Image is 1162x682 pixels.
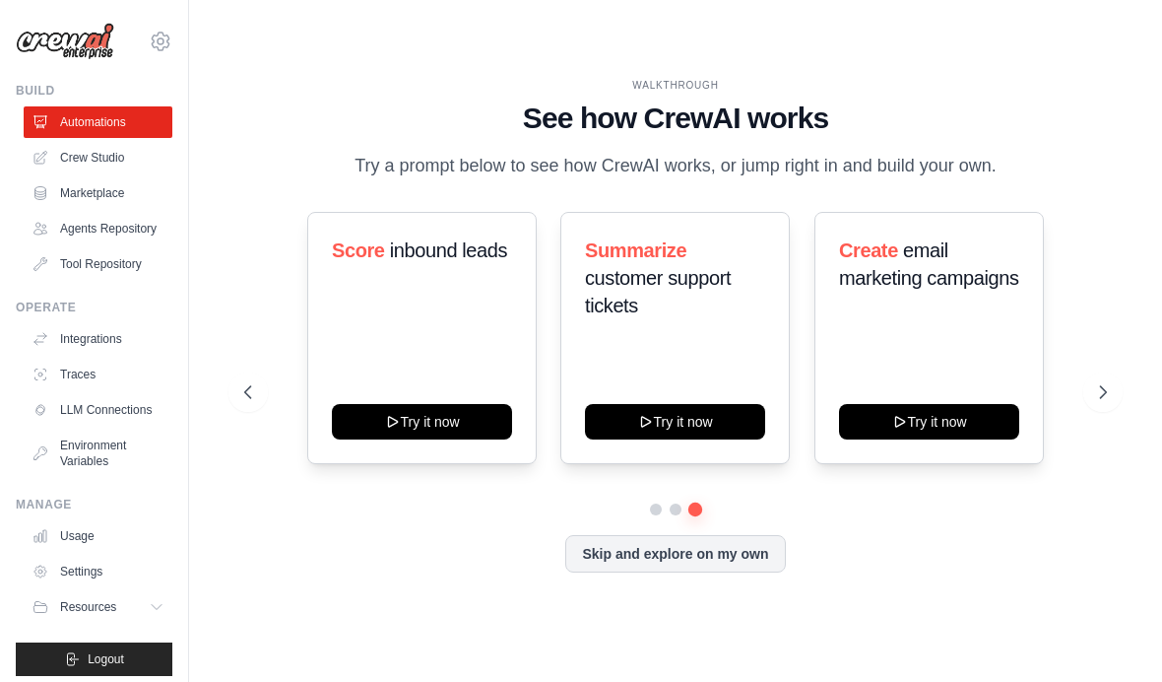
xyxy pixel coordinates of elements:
[332,239,385,261] span: Score
[565,535,785,573] button: Skip and explore on my own
[1064,587,1162,682] iframe: Chat Widget
[585,239,686,261] span: Summarize
[24,142,172,173] a: Crew Studio
[24,394,172,426] a: LLM Connections
[16,643,172,676] button: Logout
[24,323,172,355] a: Integrations
[24,556,172,587] a: Settings
[345,152,1006,180] p: Try a prompt below to see how CrewAI works, or jump right in and build your own.
[24,359,172,390] a: Traces
[16,300,172,315] div: Operate
[585,404,765,440] button: Try it now
[332,404,512,440] button: Try it now
[88,651,124,667] span: Logout
[390,239,507,261] span: inbound leads
[16,23,114,60] img: Logo
[839,239,898,261] span: Create
[24,177,172,209] a: Marketplace
[24,106,172,138] a: Automations
[24,591,172,623] button: Resources
[839,404,1019,440] button: Try it now
[16,83,172,99] div: Build
[244,78,1107,93] div: WALKTHROUGH
[585,267,731,316] span: customer support tickets
[24,430,172,477] a: Environment Variables
[16,497,172,512] div: Manage
[24,248,172,280] a: Tool Repository
[24,520,172,552] a: Usage
[244,101,1107,136] h1: See how CrewAI works
[839,239,1019,289] span: email marketing campaigns
[60,599,116,615] span: Resources
[24,213,172,244] a: Agents Repository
